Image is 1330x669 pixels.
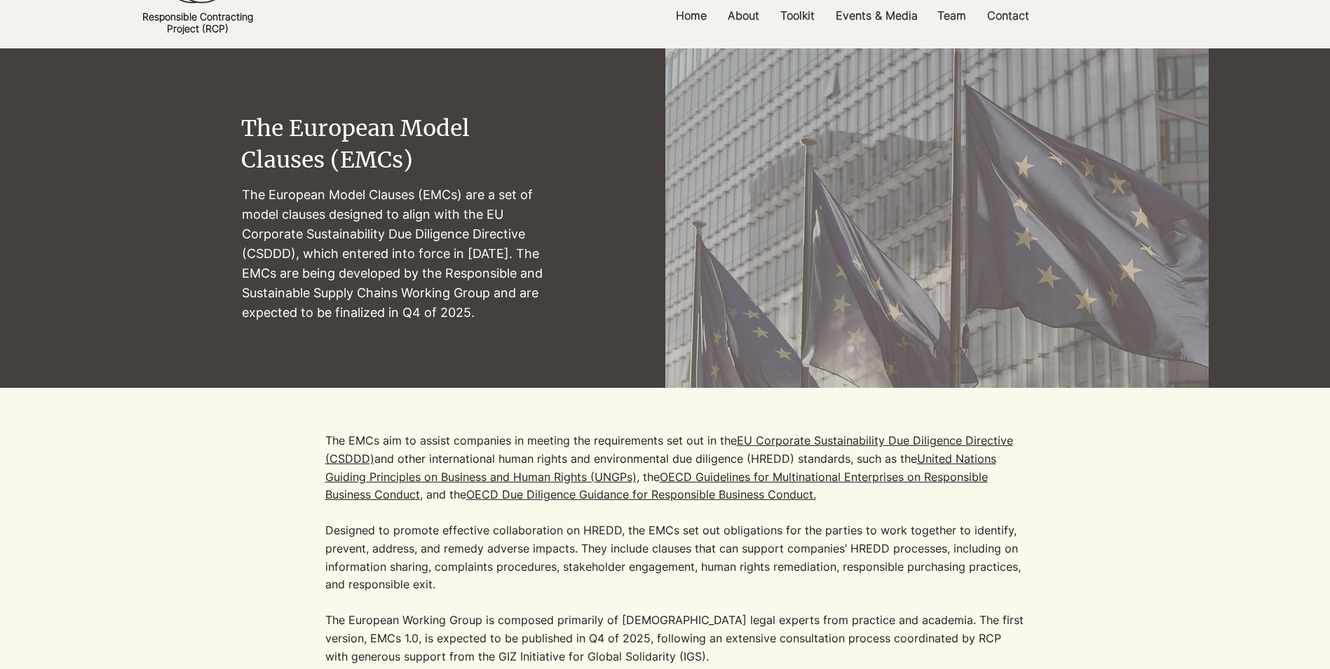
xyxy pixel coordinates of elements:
p: The European Working Group is composed primarily of [DEMOGRAPHIC_DATA] legal experts from practic... [325,611,1026,665]
span: The European Model Clauses (EMCs) [241,114,470,174]
p: The European Model Clauses (EMCs) are a set of model clauses designed to align with the EU Corpor... [242,185,546,323]
a: OECD Due Diligence Guidance for Responsible Business Conduct. [466,487,816,501]
p: The EMCs aim to assist companies in meeting the requirements set out in the and other internation... [325,432,1026,593]
img: pexels-marco-288924445-13153479_edited.jpg [665,48,1209,558]
a: Responsible ContractingProject (RCP) [142,11,253,34]
a: United Nations Guiding Principles on Business and Human Rights (UNGPs) [325,452,996,484]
